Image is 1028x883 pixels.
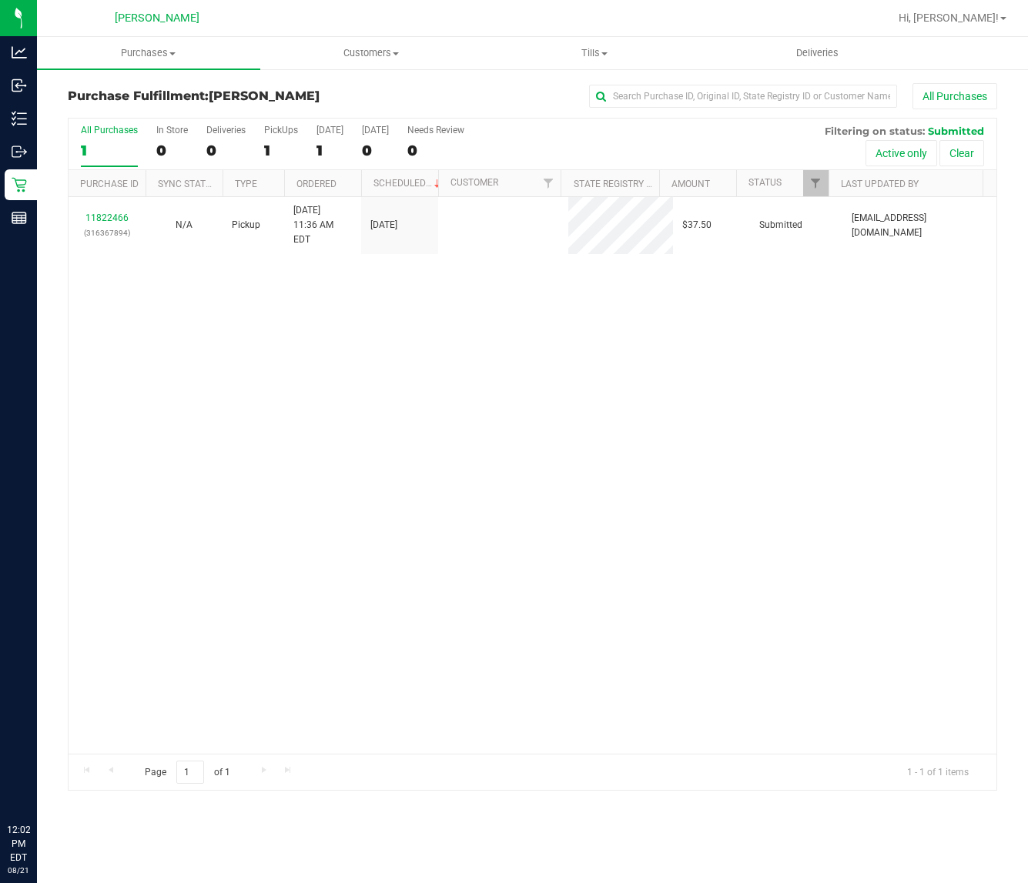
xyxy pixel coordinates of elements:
[12,45,27,60] inline-svg: Analytics
[373,178,444,189] a: Scheduled
[775,46,859,60] span: Deliveries
[85,212,129,223] a: 11822466
[81,125,138,135] div: All Purchases
[370,218,397,232] span: [DATE]
[589,85,897,108] input: Search Purchase ID, Original ID, State Registry ID or Customer Name...
[939,140,984,166] button: Clear
[15,760,62,806] iframe: Resource center
[748,177,782,188] a: Status
[37,37,260,69] a: Purchases
[232,218,260,232] span: Pickup
[12,177,27,192] inline-svg: Retail
[671,179,710,189] a: Amount
[928,125,984,137] span: Submitted
[7,823,30,865] p: 12:02 PM EDT
[841,179,919,189] a: Last Updated By
[12,210,27,226] inline-svg: Reports
[209,89,320,103] span: [PERSON_NAME]
[407,142,464,159] div: 0
[115,12,199,25] span: [PERSON_NAME]
[12,78,27,93] inline-svg: Inbound
[296,179,337,189] a: Ordered
[316,142,343,159] div: 1
[176,219,193,230] span: Not Applicable
[535,170,561,196] a: Filter
[158,179,217,189] a: Sync Status
[264,142,298,159] div: 1
[450,177,498,188] a: Customer
[912,83,997,109] button: All Purchases
[37,46,260,60] span: Purchases
[574,179,655,189] a: State Registry ID
[264,125,298,135] div: PickUps
[78,226,136,240] p: (316367894)
[206,142,246,159] div: 0
[682,218,712,232] span: $37.50
[132,761,243,784] span: Page of 1
[176,218,193,232] button: N/A
[12,144,27,159] inline-svg: Outbound
[899,12,999,24] span: Hi, [PERSON_NAME]!
[261,46,483,60] span: Customers
[176,761,204,784] input: 1
[260,37,484,69] a: Customers
[68,89,377,103] h3: Purchase Fulfillment:
[156,142,188,159] div: 0
[12,111,27,126] inline-svg: Inventory
[484,46,705,60] span: Tills
[706,37,929,69] a: Deliveries
[80,179,139,189] a: Purchase ID
[156,125,188,135] div: In Store
[825,125,925,137] span: Filtering on status:
[852,211,987,240] span: [EMAIL_ADDRESS][DOMAIN_NAME]
[316,125,343,135] div: [DATE]
[206,125,246,135] div: Deliveries
[803,170,829,196] a: Filter
[866,140,937,166] button: Active only
[235,179,257,189] a: Type
[81,142,138,159] div: 1
[7,865,30,876] p: 08/21
[293,203,352,248] span: [DATE] 11:36 AM EDT
[362,125,389,135] div: [DATE]
[895,761,981,784] span: 1 - 1 of 1 items
[759,218,802,232] span: Submitted
[407,125,464,135] div: Needs Review
[362,142,389,159] div: 0
[483,37,706,69] a: Tills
